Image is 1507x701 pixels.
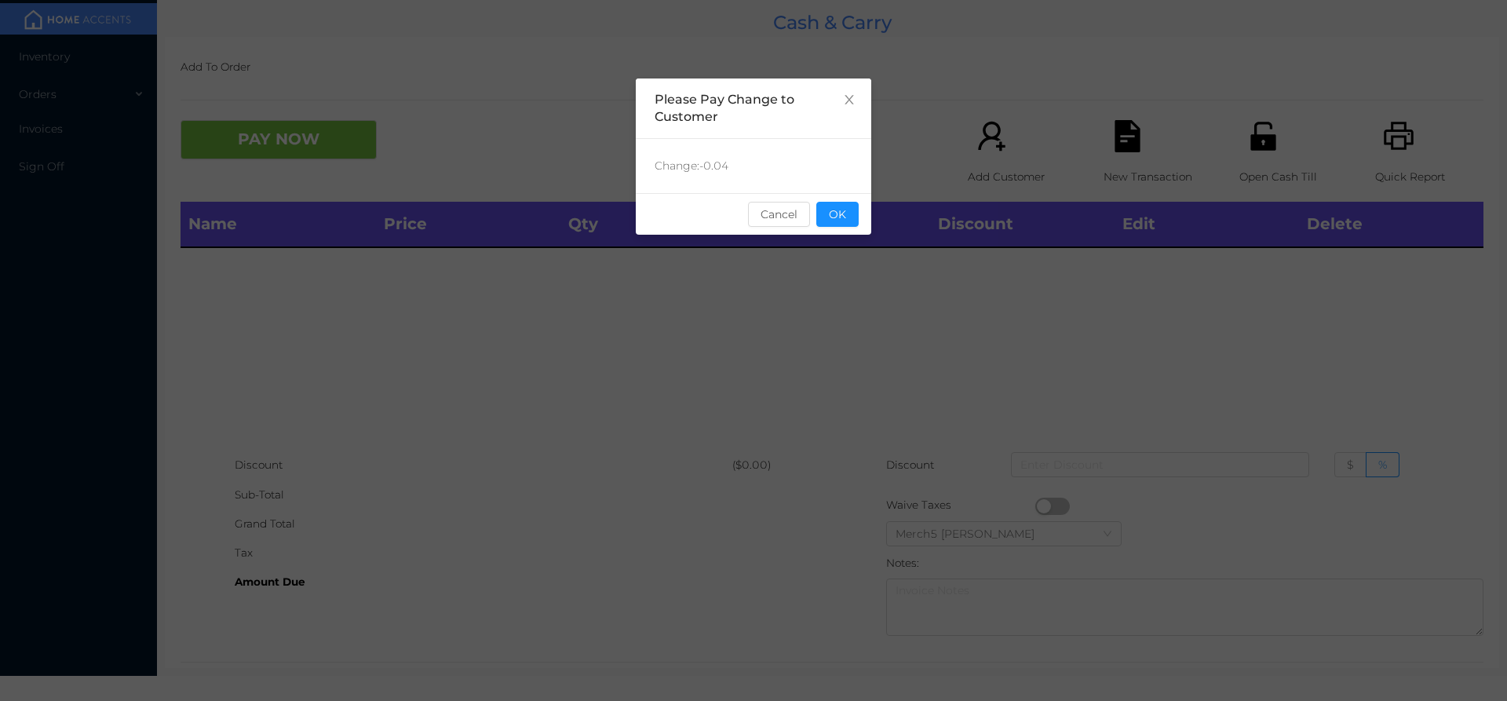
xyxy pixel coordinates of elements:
i: icon: close [843,93,856,106]
button: Close [827,78,871,122]
button: OK [816,202,859,227]
div: Please Pay Change to Customer [655,91,852,126]
button: Cancel [748,202,810,227]
div: Change: -0.04 [636,139,871,193]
